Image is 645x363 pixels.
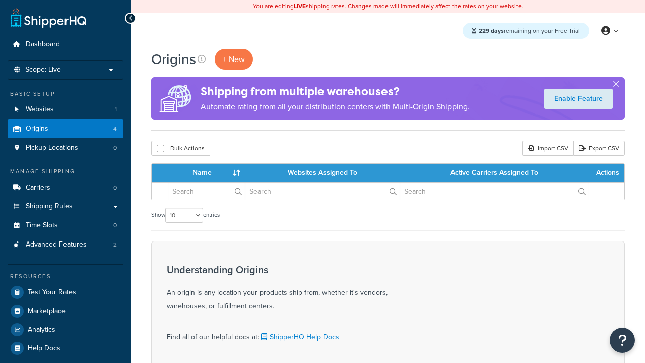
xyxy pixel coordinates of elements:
[28,326,55,334] span: Analytics
[151,208,220,223] label: Show entries
[8,235,123,254] a: Advanced Features 2
[8,235,123,254] li: Advanced Features
[8,321,123,339] a: Analytics
[8,272,123,281] div: Resources
[26,202,73,211] span: Shipping Rules
[479,26,504,35] strong: 229 days
[26,240,87,249] span: Advanced Features
[113,221,117,230] span: 0
[245,164,400,182] th: Websites Assigned To
[165,208,203,223] select: Showentries
[8,139,123,157] a: Pickup Locations 0
[26,144,78,152] span: Pickup Locations
[26,221,58,230] span: Time Slots
[25,66,61,74] span: Scope: Live
[8,178,123,197] a: Carriers 0
[28,307,66,316] span: Marketplace
[8,119,123,138] li: Origins
[201,83,470,100] h4: Shipping from multiple warehouses?
[8,216,123,235] li: Time Slots
[215,49,253,70] a: + New
[573,141,625,156] a: Export CSV
[8,339,123,357] a: Help Docs
[26,125,48,133] span: Origins
[8,90,123,98] div: Basic Setup
[610,328,635,353] button: Open Resource Center
[113,125,117,133] span: 4
[245,183,400,200] input: Search
[167,323,419,344] div: Find all of our helpful docs at:
[8,197,123,216] a: Shipping Rules
[168,183,245,200] input: Search
[544,89,613,109] a: Enable Feature
[400,164,589,182] th: Active Carriers Assigned To
[8,167,123,176] div: Manage Shipping
[463,23,589,39] div: remaining on your Free Trial
[168,164,245,182] th: Name
[8,302,123,320] a: Marketplace
[151,141,210,156] button: Bulk Actions
[259,332,339,342] a: ShipperHQ Help Docs
[400,183,589,200] input: Search
[201,100,470,114] p: Automate rating from all your distribution centers with Multi-Origin Shipping.
[294,2,306,11] b: LIVE
[8,178,123,197] li: Carriers
[26,105,54,114] span: Websites
[26,40,60,49] span: Dashboard
[8,119,123,138] a: Origins 4
[151,49,196,69] h1: Origins
[113,144,117,152] span: 0
[115,105,117,114] span: 1
[8,139,123,157] li: Pickup Locations
[151,77,201,120] img: ad-origins-multi-dfa493678c5a35abed25fd24b4b8a3fa3505936ce257c16c00bdefe2f3200be3.png
[589,164,624,182] th: Actions
[8,100,123,119] li: Websites
[113,184,117,192] span: 0
[28,344,60,353] span: Help Docs
[522,141,573,156] div: Import CSV
[167,264,419,313] div: An origin is any location your products ship from, whether it's vendors, warehouses, or fulfillme...
[8,35,123,54] a: Dashboard
[8,283,123,301] a: Test Your Rates
[28,288,76,297] span: Test Your Rates
[11,8,86,28] a: ShipperHQ Home
[113,240,117,249] span: 2
[167,264,419,275] h3: Understanding Origins
[8,100,123,119] a: Websites 1
[26,184,50,192] span: Carriers
[223,53,245,65] span: + New
[8,216,123,235] a: Time Slots 0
